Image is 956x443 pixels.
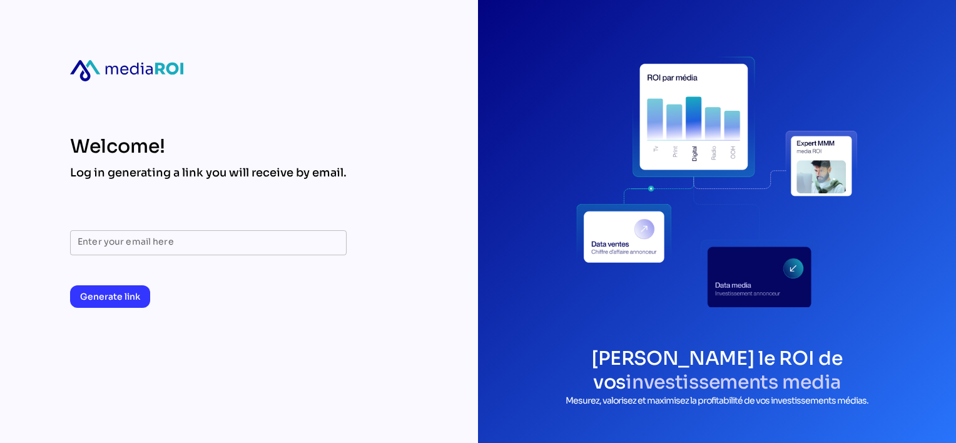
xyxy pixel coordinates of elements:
p: Mesurez, valorisez et maximisez la profitabilité de vos investissements médias. [503,394,931,407]
span: Generate link [80,289,140,304]
div: Welcome! [70,135,347,158]
span: investissements media [626,370,841,394]
button: Generate link [70,285,150,308]
h1: [PERSON_NAME] le ROI de vos [503,347,931,394]
div: login [576,40,858,322]
input: Enter your email here [78,230,339,255]
div: Log in generating a link you will receive by email. [70,165,347,180]
div: mediaroi [70,60,183,81]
